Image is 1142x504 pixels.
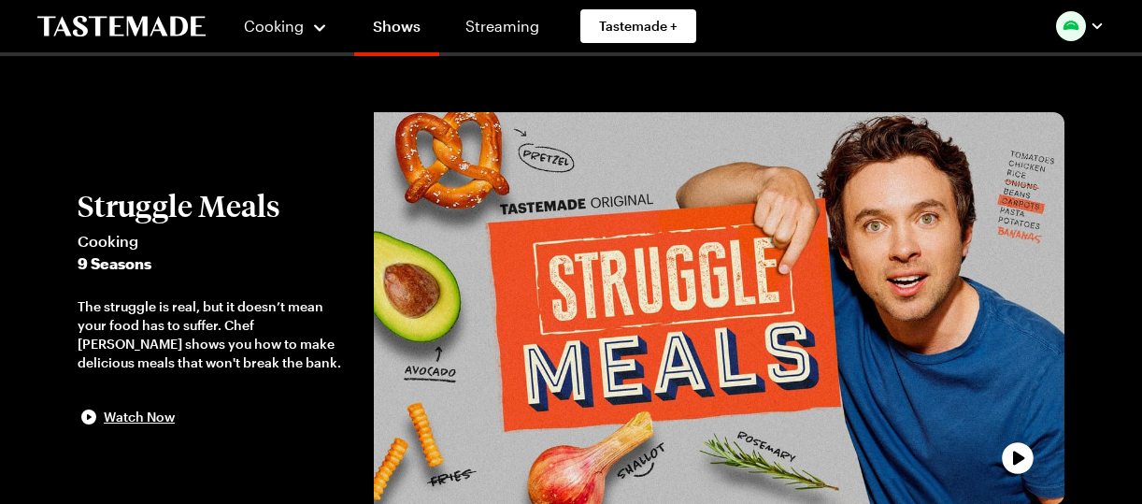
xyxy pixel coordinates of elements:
button: Cooking [243,4,328,49]
div: The struggle is real, but it doesn’t mean your food has to suffer. Chef [PERSON_NAME] shows you h... [78,297,355,372]
img: Profile picture [1056,11,1086,41]
a: Shows [354,4,439,56]
h2: Struggle Meals [78,189,355,223]
span: Watch Now [104,408,175,426]
span: Tastemade + [599,17,678,36]
span: 9 Seasons [78,252,355,275]
button: Struggle MealsCooking9 SeasonsThe struggle is real, but it doesn’t mean your food has to suffer. ... [78,189,355,428]
button: Profile picture [1056,11,1105,41]
a: To Tastemade Home Page [37,16,206,37]
span: Cooking [78,230,355,252]
a: Tastemade + [580,9,696,43]
span: Cooking [244,17,304,35]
